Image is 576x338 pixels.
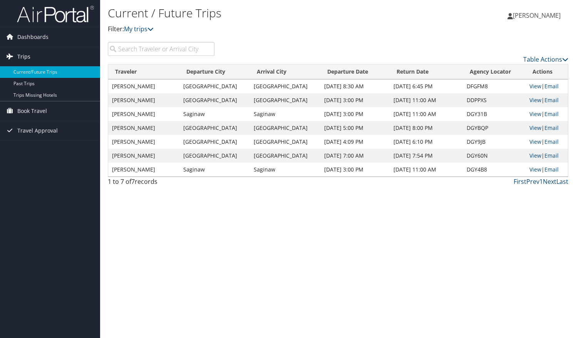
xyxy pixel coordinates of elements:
span: Trips [17,47,30,66]
td: [DATE] 7:54 PM [390,149,463,163]
td: [GEOGRAPHIC_DATA] [179,135,250,149]
h1: Current / Future Trips [108,5,415,21]
td: [PERSON_NAME] [108,93,179,107]
th: Agency Locator: activate to sort column ascending [463,64,526,79]
img: airportal-logo.png [17,5,94,23]
td: [DATE] 8:30 AM [320,79,390,93]
th: Traveler: activate to sort column ascending [108,64,179,79]
td: [DATE] 7:00 AM [320,149,390,163]
td: | [526,135,568,149]
input: Search Traveler or Arrival City [108,42,214,56]
a: Last [556,177,568,186]
td: [PERSON_NAME] [108,135,179,149]
td: | [526,79,568,93]
td: [DATE] 11:00 AM [390,93,463,107]
span: Travel Approval [17,121,58,140]
td: [GEOGRAPHIC_DATA] [179,149,250,163]
td: [DATE] 6:10 PM [390,135,463,149]
td: DFGFM8 [463,79,526,93]
td: Saginaw [250,107,320,121]
a: View [529,138,541,145]
td: [DATE] 3:00 PM [320,107,390,121]
td: [PERSON_NAME] [108,149,179,163]
td: | [526,107,568,121]
td: DGYBQP [463,121,526,135]
td: [DATE] 3:00 PM [320,93,390,107]
a: View [529,152,541,159]
span: [PERSON_NAME] [513,11,561,20]
td: Saginaw [179,163,250,177]
a: My trips [124,25,154,33]
th: Arrival City: activate to sort column ascending [250,64,320,79]
td: [DATE] 11:00 AM [390,107,463,121]
td: [GEOGRAPHIC_DATA] [250,121,320,135]
a: Email [544,138,559,145]
td: [DATE] 6:45 PM [390,79,463,93]
th: Departure City: activate to sort column ascending [179,64,250,79]
td: Saginaw [250,163,320,177]
td: | [526,121,568,135]
td: [GEOGRAPHIC_DATA] [179,121,250,135]
a: Email [544,82,559,90]
td: [DATE] 3:00 PM [320,163,390,177]
th: Actions [526,64,568,79]
a: Next [543,177,556,186]
td: [GEOGRAPHIC_DATA] [179,93,250,107]
td: [GEOGRAPHIC_DATA] [250,93,320,107]
a: View [529,124,541,131]
td: [PERSON_NAME] [108,121,179,135]
span: 7 [131,177,135,186]
td: [GEOGRAPHIC_DATA] [250,149,320,163]
a: Table Actions [523,55,568,64]
a: View [529,82,541,90]
td: DDPPXS [463,93,526,107]
td: [GEOGRAPHIC_DATA] [250,135,320,149]
td: [DATE] 11:00 AM [390,163,463,177]
a: 1 [539,177,543,186]
td: | [526,93,568,107]
td: DGY9JB [463,135,526,149]
th: Return Date: activate to sort column ascending [390,64,463,79]
td: [GEOGRAPHIC_DATA] [250,79,320,93]
a: View [529,96,541,104]
td: [DATE] 4:09 PM [320,135,390,149]
td: DGY31B [463,107,526,121]
a: First [514,177,526,186]
span: Dashboards [17,27,49,47]
a: [PERSON_NAME] [507,4,568,27]
a: Email [544,124,559,131]
a: Email [544,152,559,159]
td: [PERSON_NAME] [108,163,179,177]
td: [PERSON_NAME] [108,107,179,121]
a: View [529,166,541,173]
a: View [529,110,541,118]
td: | [526,149,568,163]
td: Saginaw [179,107,250,121]
td: | [526,163,568,177]
a: Prev [526,177,539,186]
td: [PERSON_NAME] [108,79,179,93]
a: Email [544,166,559,173]
p: Filter: [108,24,415,34]
a: Email [544,96,559,104]
div: 1 to 7 of records [108,177,214,190]
a: Email [544,110,559,118]
td: DGY60N [463,149,526,163]
td: DGY4B8 [463,163,526,177]
th: Departure Date: activate to sort column descending [320,64,390,79]
td: [DATE] 5:00 PM [320,121,390,135]
td: [GEOGRAPHIC_DATA] [179,79,250,93]
span: Book Travel [17,101,47,121]
td: [DATE] 8:00 PM [390,121,463,135]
